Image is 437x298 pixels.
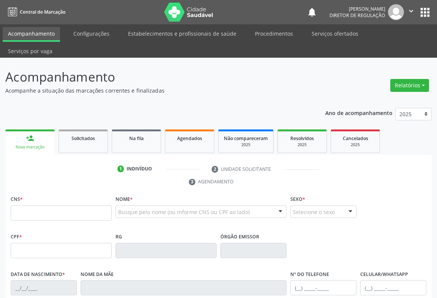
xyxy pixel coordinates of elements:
[71,135,95,142] span: Solicitados
[293,208,335,216] span: Selecione o sexo
[290,194,305,205] label: Sexo
[336,142,374,148] div: 2025
[224,135,268,142] span: Não compareceram
[177,135,202,142] span: Agendados
[250,27,298,40] a: Procedimentos
[404,4,418,20] button: 
[3,44,58,58] a: Serviços por vaga
[26,134,34,142] div: person_add
[127,166,152,172] div: Indivíduo
[306,27,364,40] a: Serviços ofertados
[11,280,77,295] input: __/__/____
[325,108,393,117] p: Ano de acompanhamento
[129,135,144,142] span: Na fila
[290,280,356,295] input: (__) _____-_____
[5,68,304,87] p: Acompanhamento
[360,280,426,295] input: (__) _____-_____
[116,194,133,205] label: Nome
[3,27,60,42] a: Acompanhamento
[390,79,429,92] button: Relatórios
[290,135,314,142] span: Resolvidos
[118,208,250,216] span: Busque pelo nome (ou informe CNS ou CPF ao lado)
[81,269,114,281] label: Nome da mãe
[220,231,259,243] label: Órgão emissor
[329,6,385,12] div: [PERSON_NAME]
[283,142,321,148] div: 2025
[307,7,317,17] button: notifications
[116,231,122,243] label: RG
[224,142,268,148] div: 2025
[11,194,23,205] label: CNS
[329,12,385,19] span: Diretor de regulação
[123,27,242,40] a: Estabelecimentos e profissionais de saúde
[5,87,304,95] p: Acompanhe a situação das marcações correntes e finalizadas
[5,6,65,18] a: Central de Marcação
[11,231,22,243] label: CPF
[68,27,115,40] a: Configurações
[11,269,65,281] label: Data de nascimento
[20,9,65,15] span: Central de Marcação
[407,7,415,15] i: 
[117,166,124,172] div: 1
[11,144,49,150] div: Nova marcação
[343,135,368,142] span: Cancelados
[290,269,329,281] label: Nº do Telefone
[388,4,404,20] img: img
[360,269,408,281] label: Celular/WhatsApp
[418,6,432,19] button: apps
